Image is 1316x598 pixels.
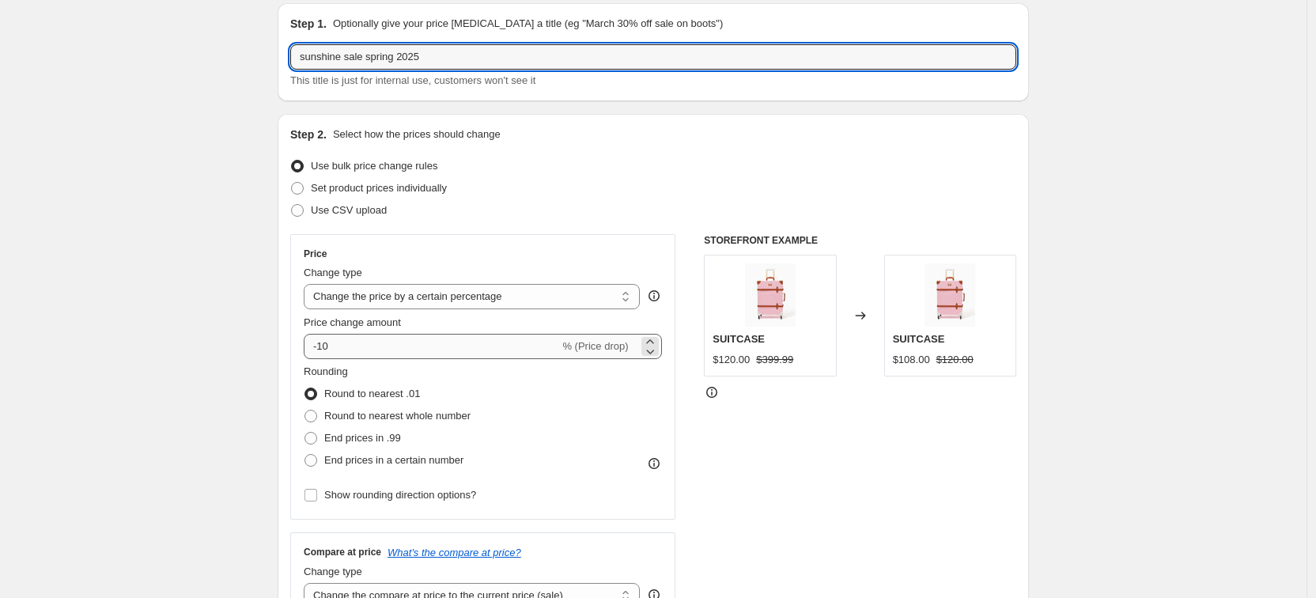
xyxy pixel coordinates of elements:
p: Select how the prices should change [333,127,501,142]
span: Change type [304,267,362,278]
strike: $120.00 [936,352,974,368]
input: 30% off holiday sale [290,44,1016,70]
span: End prices in .99 [324,432,401,444]
span: Use CSV upload [311,204,387,216]
button: What's the compare at price? [388,547,521,558]
h2: Step 2. [290,127,327,142]
span: Show rounding direction options? [324,489,476,501]
p: Optionally give your price [MEDICAL_DATA] a title (eg "March 30% off sale on boots") [333,16,723,32]
span: Set product prices individually [311,182,447,194]
span: End prices in a certain number [324,454,463,466]
span: SUITCASE [893,333,945,345]
input: -15 [304,334,559,359]
span: This title is just for internal use, customers won't see it [290,74,535,86]
h3: Compare at price [304,546,381,558]
div: $120.00 [713,352,750,368]
h6: STOREFRONT EXAMPLE [704,234,1016,247]
strike: $399.99 [756,352,793,368]
span: % (Price drop) [562,340,628,352]
span: Rounding [304,365,348,377]
span: Change type [304,566,362,577]
span: Price change amount [304,316,401,328]
span: Round to nearest whole number [324,410,471,422]
img: 014879_conchshellpink-sf_80x.jpg [739,263,802,327]
div: help [646,288,662,304]
h3: Price [304,248,327,260]
div: $108.00 [893,352,930,368]
h2: Step 1. [290,16,327,32]
span: Round to nearest .01 [324,388,420,399]
span: Use bulk price change rules [311,160,437,172]
img: 014879_conchshellpink-sf_80x.jpg [918,263,981,327]
span: SUITCASE [713,333,765,345]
